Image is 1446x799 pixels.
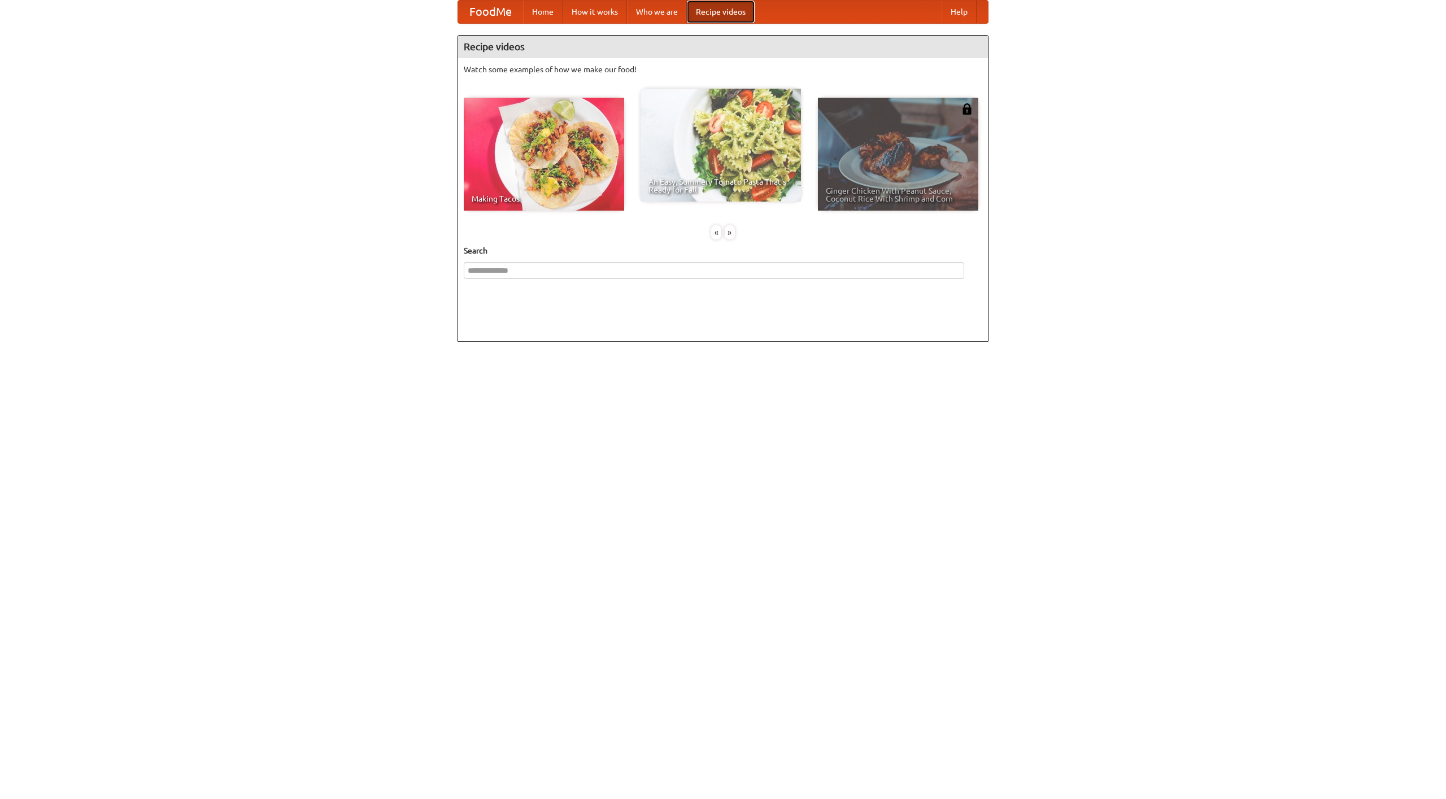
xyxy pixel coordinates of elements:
p: Watch some examples of how we make our food! [464,64,982,75]
h5: Search [464,245,982,256]
div: » [725,225,735,239]
div: « [711,225,721,239]
a: Who we are [627,1,687,23]
a: Making Tacos [464,98,624,211]
a: An Easy, Summery Tomato Pasta That's Ready for Fall [641,89,801,202]
a: Help [942,1,977,23]
a: FoodMe [458,1,523,23]
a: Home [523,1,563,23]
h4: Recipe videos [458,36,988,58]
span: Making Tacos [472,195,616,203]
span: An Easy, Summery Tomato Pasta That's Ready for Fall [648,178,793,194]
a: Recipe videos [687,1,755,23]
img: 483408.png [961,103,973,115]
a: How it works [563,1,627,23]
